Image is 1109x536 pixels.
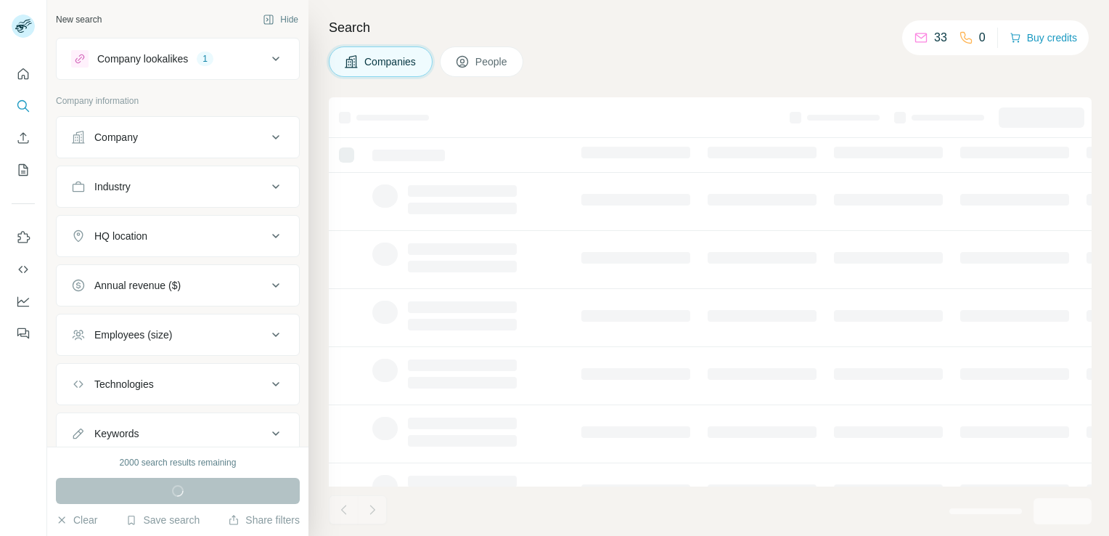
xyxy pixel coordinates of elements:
[94,377,154,391] div: Technologies
[94,328,172,342] div: Employees (size)
[56,94,300,107] p: Company information
[475,54,509,69] span: People
[94,278,181,293] div: Annual revenue ($)
[364,54,417,69] span: Companies
[934,29,947,46] p: 33
[57,416,299,451] button: Keywords
[12,224,35,251] button: Use Surfe on LinkedIn
[57,169,299,204] button: Industry
[57,219,299,253] button: HQ location
[126,513,200,527] button: Save search
[1010,28,1077,48] button: Buy credits
[12,320,35,346] button: Feedback
[56,13,102,26] div: New search
[57,41,299,76] button: Company lookalikes1
[57,268,299,303] button: Annual revenue ($)
[56,513,97,527] button: Clear
[12,61,35,87] button: Quick start
[57,367,299,402] button: Technologies
[12,93,35,119] button: Search
[94,426,139,441] div: Keywords
[120,456,237,469] div: 2000 search results remaining
[97,52,188,66] div: Company lookalikes
[57,120,299,155] button: Company
[94,130,138,145] div: Company
[94,179,131,194] div: Industry
[253,9,308,31] button: Hide
[12,288,35,314] button: Dashboard
[979,29,986,46] p: 0
[329,17,1092,38] h4: Search
[12,125,35,151] button: Enrich CSV
[12,256,35,283] button: Use Surfe API
[228,513,300,527] button: Share filters
[197,52,213,65] div: 1
[57,317,299,352] button: Employees (size)
[12,157,35,183] button: My lists
[94,229,147,243] div: HQ location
